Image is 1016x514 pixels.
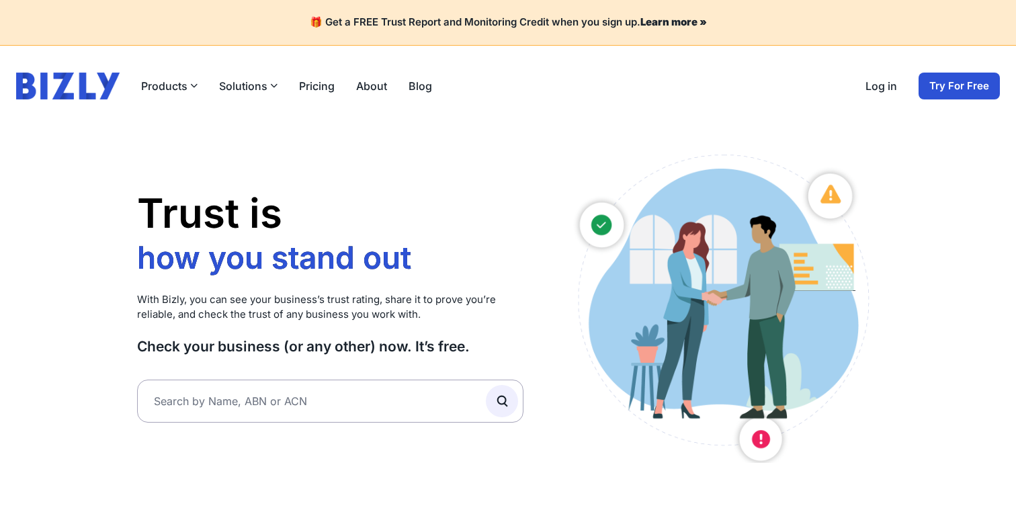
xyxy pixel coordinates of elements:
li: how you stand out [137,238,419,277]
button: Solutions [219,78,278,94]
a: Learn more » [640,15,707,28]
a: Try For Free [919,73,1000,99]
h3: Check your business (or any other) now. It’s free. [137,337,523,355]
li: who you work with [137,277,419,316]
h4: 🎁 Get a FREE Trust Report and Monitoring Credit when you sign up. [16,16,1000,29]
a: Log in [865,78,897,94]
input: Search by Name, ABN or ACN [137,380,523,423]
p: With Bizly, you can see your business’s trust rating, share it to prove you’re reliable, and chec... [137,292,523,323]
a: About [356,78,387,94]
span: Trust is [137,189,282,237]
a: Pricing [299,78,335,94]
img: Australian small business owners illustration [564,148,879,463]
a: Blog [409,78,432,94]
button: Products [141,78,198,94]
